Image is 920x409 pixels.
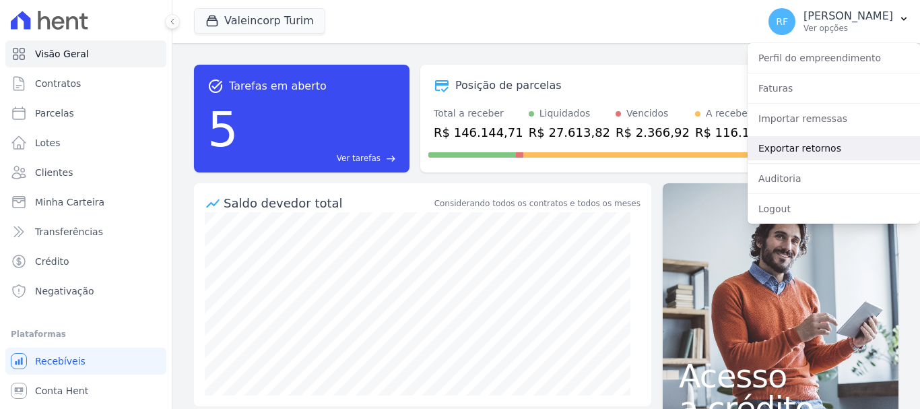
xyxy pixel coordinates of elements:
div: Total a receber [434,106,523,121]
a: Conta Hent [5,377,166,404]
div: R$ 2.366,92 [616,123,690,141]
button: Valeincorp Turim [194,8,325,34]
p: Ver opções [803,23,893,34]
a: Faturas [748,76,920,100]
div: Saldo devedor total [224,194,432,212]
div: Vencidos [626,106,668,121]
div: Liquidados [539,106,591,121]
a: Importar remessas [748,106,920,131]
a: Lotes [5,129,166,156]
div: 5 [207,94,238,164]
span: task_alt [207,78,224,94]
a: Contratos [5,70,166,97]
a: Crédito [5,248,166,275]
a: Parcelas [5,100,166,127]
div: Considerando todos os contratos e todos os meses [434,197,640,210]
span: Conta Hent [35,384,88,398]
p: [PERSON_NAME] [803,9,893,23]
div: Posição de parcelas [455,77,562,94]
span: Tarefas em aberto [229,78,327,94]
span: Ver tarefas [337,152,381,164]
span: Parcelas [35,106,74,120]
div: A receber [706,106,752,121]
a: Ver tarefas east [244,152,396,164]
span: Crédito [35,255,69,268]
div: R$ 146.144,71 [434,123,523,141]
a: Logout [748,197,920,221]
button: RF [PERSON_NAME] Ver opções [758,3,920,40]
a: Minha Carteira [5,189,166,216]
span: Recebíveis [35,354,86,368]
span: Minha Carteira [35,195,104,209]
a: Auditoria [748,166,920,191]
a: Transferências [5,218,166,245]
a: Visão Geral [5,40,166,67]
span: east [386,154,396,164]
span: Contratos [35,77,81,90]
span: Clientes [35,166,73,179]
div: Plataformas [11,326,161,342]
span: Visão Geral [35,47,89,61]
div: R$ 116.163,97 [695,123,785,141]
a: Clientes [5,159,166,186]
a: Recebíveis [5,348,166,375]
span: Transferências [35,225,103,239]
span: Acesso [679,360,882,392]
span: RF [776,17,788,26]
a: Perfil do empreendimento [748,46,920,70]
span: Negativação [35,284,94,298]
a: Exportar retornos [748,136,920,160]
span: Lotes [35,136,61,150]
a: Negativação [5,278,166,305]
div: R$ 27.613,82 [529,123,610,141]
